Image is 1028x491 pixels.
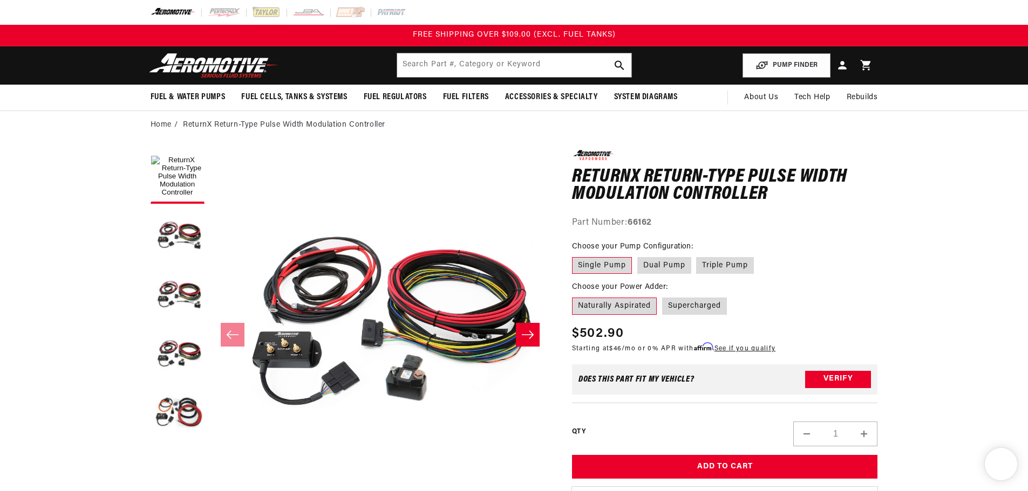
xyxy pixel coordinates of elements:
[614,92,678,103] span: System Diagrams
[609,345,622,352] span: $46
[572,427,586,437] label: QTY
[572,455,878,479] button: Add to Cart
[572,298,657,315] label: Naturally Aspirated
[443,92,489,103] span: Fuel Filters
[435,85,497,110] summary: Fuel Filters
[151,150,205,204] button: Load image 1 in gallery view
[628,218,652,227] strong: 66162
[743,53,830,78] button: PUMP FINDER
[151,268,205,322] button: Load image 3 in gallery view
[572,343,775,354] p: Starting at /mo or 0% APR with .
[505,92,598,103] span: Accessories & Specialty
[608,53,631,77] button: search button
[694,343,713,351] span: Affirm
[151,209,205,263] button: Load image 2 in gallery view
[572,324,624,343] span: $502.90
[146,53,281,78] img: Aeromotive
[786,85,838,110] summary: Tech Help
[637,257,691,274] label: Dual Pump
[241,92,347,103] span: Fuel Cells, Tanks & Systems
[142,85,234,110] summary: Fuel & Water Pumps
[572,169,878,203] h1: ReturnX Return-Type Pulse Width Modulation Controller
[572,281,669,293] legend: Choose your Power Adder:
[714,345,775,352] a: See if you qualify - Learn more about Affirm Financing (opens in modal)
[736,85,786,110] a: About Us
[151,119,878,131] nav: breadcrumbs
[397,53,631,77] input: Search by Part Number, Category or Keyword
[696,257,754,274] label: Triple Pump
[578,375,695,384] div: Does This part fit My vehicle?
[221,323,244,347] button: Slide left
[151,92,226,103] span: Fuel & Water Pumps
[497,85,606,110] summary: Accessories & Specialty
[794,92,830,103] span: Tech Help
[744,93,778,101] span: About Us
[356,85,435,110] summary: Fuel Regulators
[839,85,886,110] summary: Rebuilds
[572,241,694,252] legend: Choose your Pump Configuration:
[662,298,727,315] label: Supercharged
[847,92,878,103] span: Rebuilds
[606,85,686,110] summary: System Diagrams
[183,119,385,131] li: ReturnX Return-Type Pulse Width Modulation Controller
[572,216,878,230] div: Part Number:
[364,92,427,103] span: Fuel Regulators
[413,31,616,39] span: FREE SHIPPING OVER $109.00 (EXCL. FUEL TANKS)
[151,328,205,382] button: Load image 4 in gallery view
[805,371,871,388] button: Verify
[233,85,355,110] summary: Fuel Cells, Tanks & Systems
[151,387,205,441] button: Load image 5 in gallery view
[151,119,172,131] a: Home
[516,323,540,347] button: Slide right
[572,257,632,274] label: Single Pump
